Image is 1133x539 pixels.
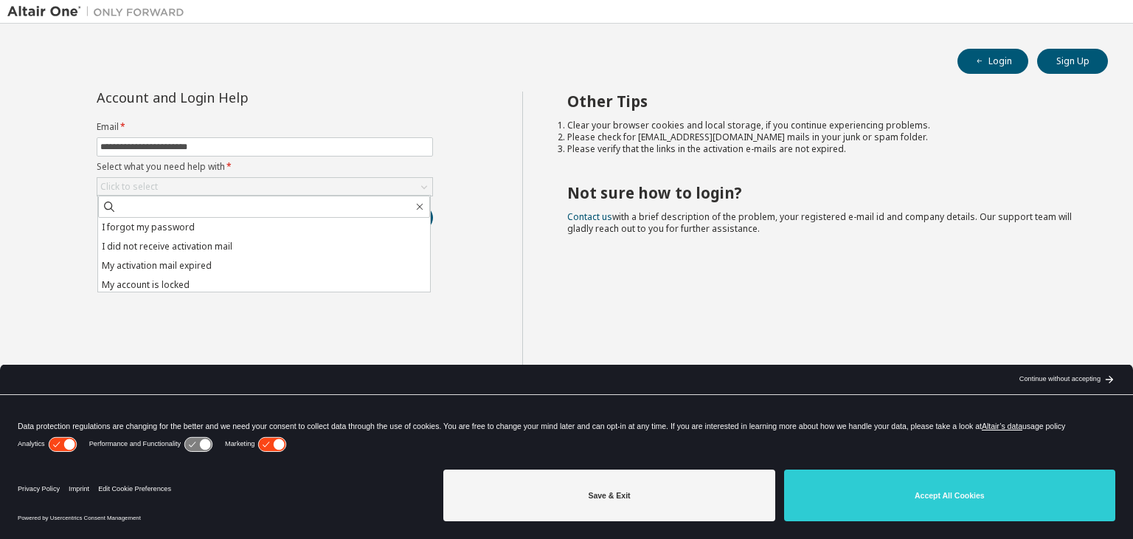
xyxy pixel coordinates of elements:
[567,210,1072,235] span: with a brief description of the problem, your registered e-mail id and company details. Our suppo...
[567,120,1082,131] li: Clear your browser cookies and local storage, if you continue experiencing problems.
[1037,49,1108,74] button: Sign Up
[567,143,1082,155] li: Please verify that the links in the activation e-mails are not expired.
[97,92,366,103] div: Account and Login Help
[97,121,433,133] label: Email
[7,4,192,19] img: Altair One
[100,181,158,193] div: Click to select
[957,49,1028,74] button: Login
[567,210,612,223] a: Contact us
[567,92,1082,111] h2: Other Tips
[98,218,430,237] li: I forgot my password
[567,131,1082,143] li: Please check for [EMAIL_ADDRESS][DOMAIN_NAME] mails in your junk or spam folder.
[97,161,433,173] label: Select what you need help with
[567,183,1082,202] h2: Not sure how to login?
[97,178,432,196] div: Click to select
